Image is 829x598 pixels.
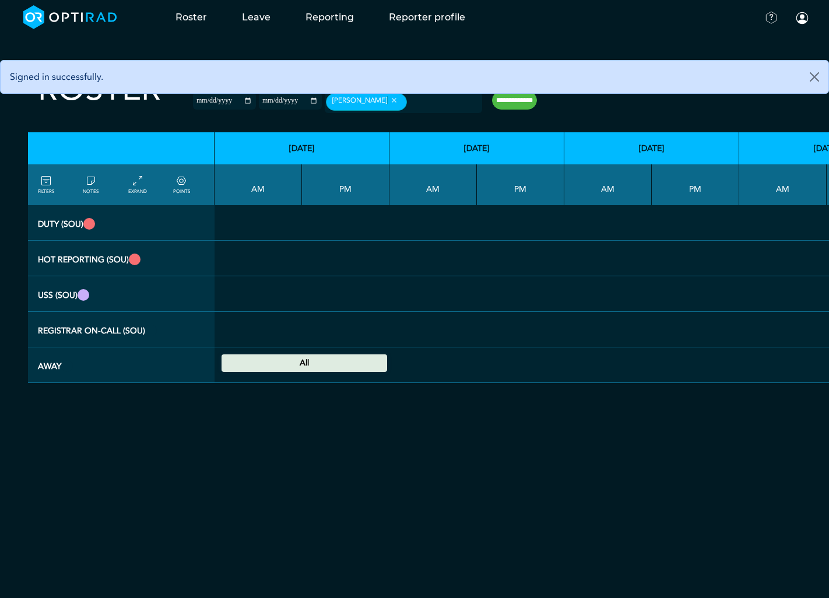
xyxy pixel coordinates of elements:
[387,96,401,104] button: Remove item: 'c6dbb730-fc4f-4c13-8cc4-9354a087ddb2'
[128,174,147,195] a: collapse/expand entries
[28,241,215,276] th: Hot Reporting (SOU)
[215,132,389,164] th: [DATE]
[38,70,161,109] h2: Roster
[83,174,99,195] a: show/hide notes
[564,164,652,205] th: AM
[23,5,117,29] img: brand-opti-rad-logos-blue-and-white-d2f68631ba2948856bd03f2d395fb146ddc8fb01b4b6e9315ea85fa773367...
[222,354,387,372] div: National Holiday: Summer bank holiday 00:00 - 23:59
[223,356,385,370] summary: All
[173,174,190,195] a: collapse/expand expected points
[28,347,215,383] th: Away
[477,164,564,205] th: PM
[28,312,215,347] th: Registrar On-Call (SOU)
[389,132,564,164] th: [DATE]
[652,164,739,205] th: PM
[326,93,407,111] div: [PERSON_NAME]
[215,164,302,205] th: AM
[389,164,477,205] th: AM
[28,205,215,241] th: Duty (SOU)
[800,61,828,93] button: Close
[564,132,739,164] th: [DATE]
[28,276,215,312] th: USS (SOU)
[739,164,827,205] th: AM
[409,97,468,108] input: null
[302,164,389,205] th: PM
[38,174,54,195] a: FILTERS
